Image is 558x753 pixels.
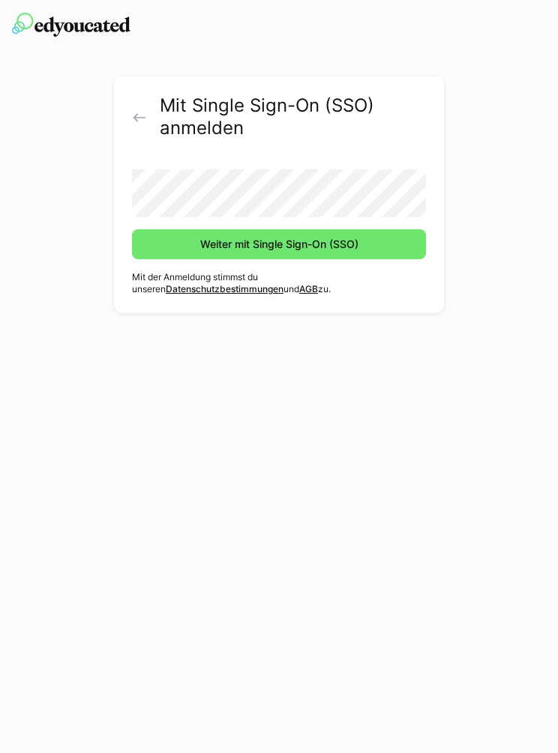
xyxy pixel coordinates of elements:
a: Datenschutzbestimmungen [166,283,283,294]
h2: Mit Single Sign-On (SSO) anmelden [160,94,426,139]
button: Weiter mit Single Sign-On (SSO) [132,229,426,259]
img: edyoucated [12,13,130,37]
a: AGB [299,283,318,294]
p: Mit der Anmeldung stimmst du unseren und zu. [132,271,426,295]
span: Weiter mit Single Sign-On (SSO) [198,237,361,252]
